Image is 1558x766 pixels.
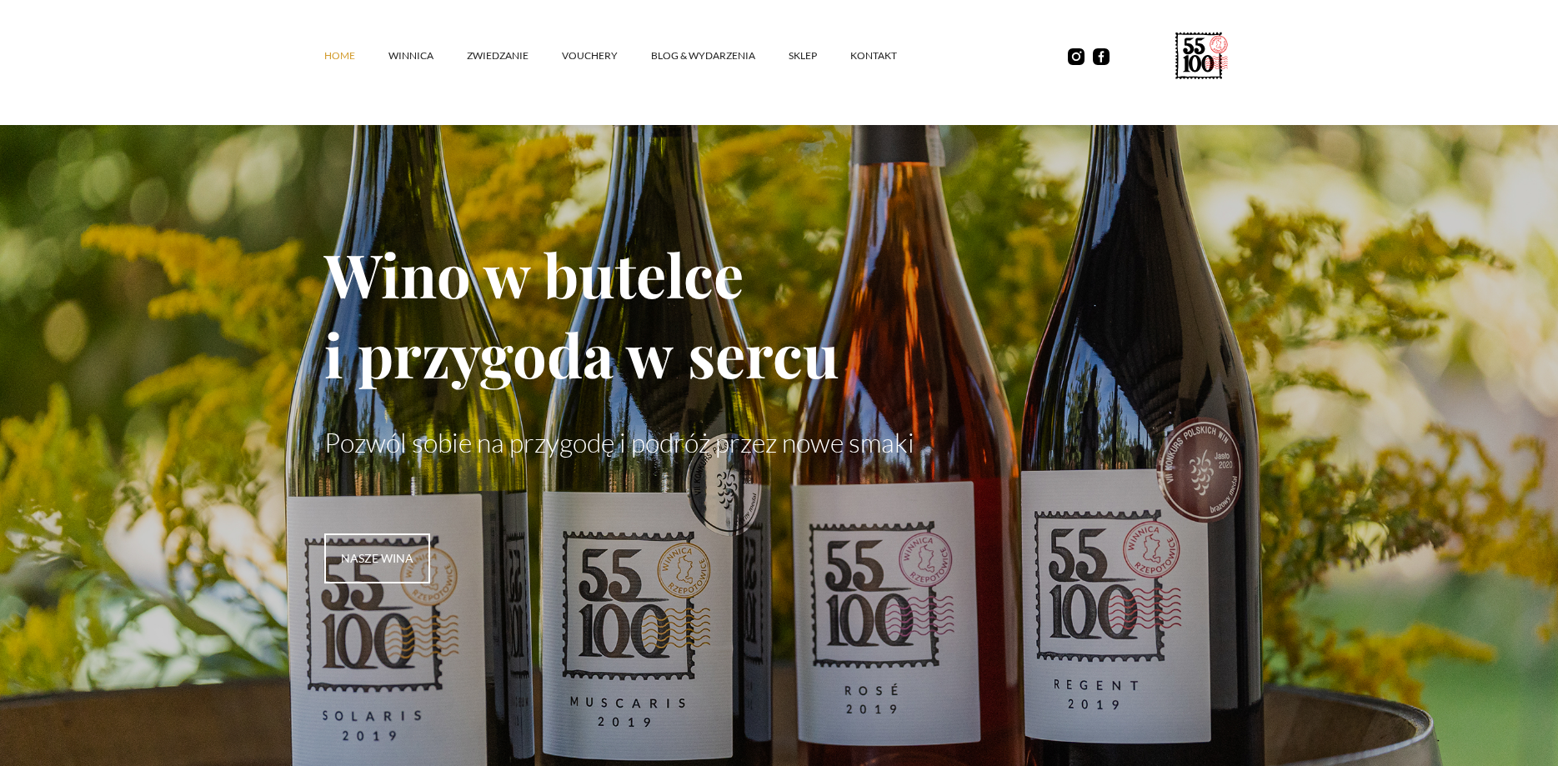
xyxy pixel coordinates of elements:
[789,31,850,81] a: SKLEP
[324,233,1235,393] h1: Wino w butelce i przygoda w sercu
[467,31,562,81] a: ZWIEDZANIE
[324,533,430,583] a: nasze wina
[324,31,388,81] a: Home
[324,427,1235,458] p: Pozwól sobie na przygodę i podróż przez nowe smaki
[850,31,930,81] a: kontakt
[388,31,467,81] a: winnica
[562,31,651,81] a: vouchery
[651,31,789,81] a: Blog & Wydarzenia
